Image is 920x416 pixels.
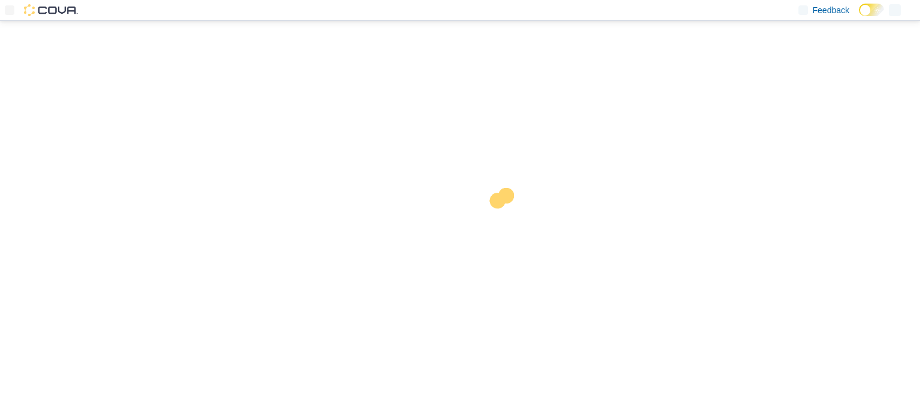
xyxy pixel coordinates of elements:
[460,179,550,269] img: cova-loader
[859,16,860,17] span: Dark Mode
[813,4,849,16] span: Feedback
[859,4,884,16] input: Dark Mode
[24,4,78,16] img: Cova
